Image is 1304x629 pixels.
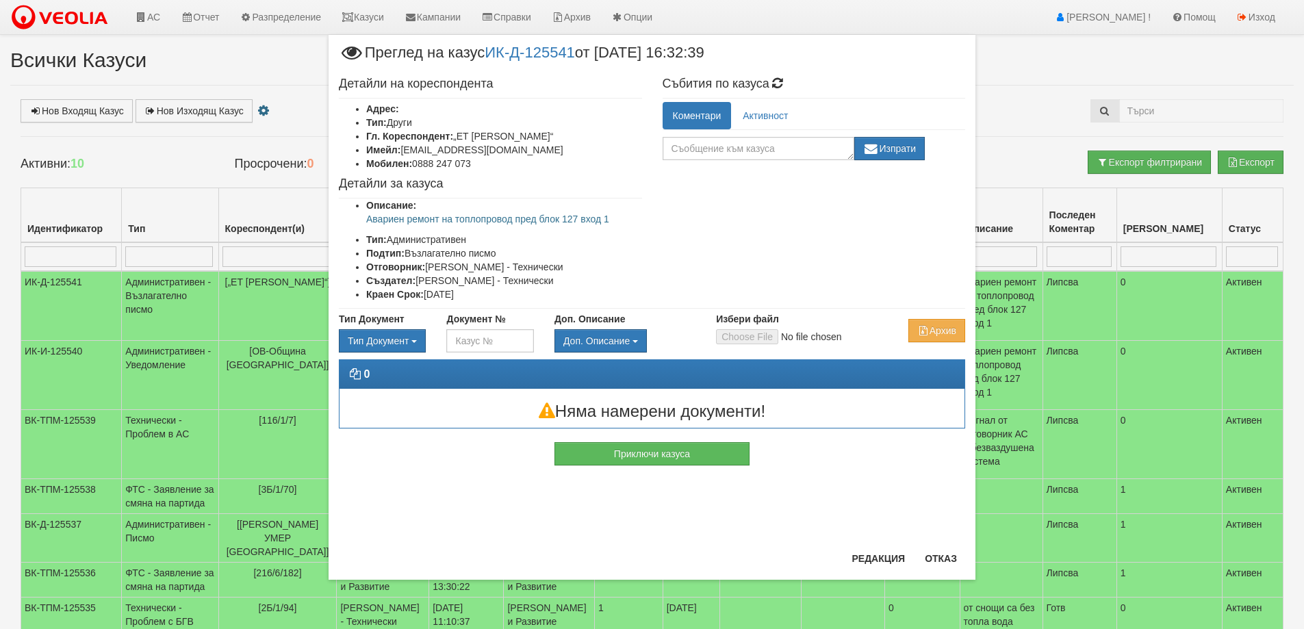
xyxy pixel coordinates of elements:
[366,289,424,300] b: Краен Срок:
[554,312,625,326] label: Доп. Описание
[732,102,798,129] a: Активност
[366,212,642,226] p: Авариен ремонт на топлопровод пред блок 127 вход 1
[485,44,575,61] a: ИК-Д-125541
[366,129,642,143] li: „ЕТ [PERSON_NAME]“
[339,177,642,191] h4: Детайли за казуса
[908,319,965,342] button: Архив
[366,143,642,157] li: [EMAIL_ADDRESS][DOMAIN_NAME]
[854,137,925,160] button: Изпрати
[366,287,642,301] li: [DATE]
[366,157,642,170] li: 0888 247 073
[843,548,913,569] button: Редакция
[366,103,399,114] b: Адрес:
[563,335,630,346] span: Доп. Описание
[339,77,642,91] h4: Детайли на кореспондента
[446,329,533,352] input: Казус №
[554,329,695,352] div: Двоен клик, за изчистване на избраната стойност.
[339,45,704,70] span: Преглед на казус от [DATE] 16:32:39
[363,368,370,380] strong: 0
[366,117,387,128] b: Тип:
[366,200,416,211] b: Описание:
[340,402,964,420] h3: Няма намерени документи!
[663,102,732,129] a: Коментари
[366,261,425,272] b: Отговорник:
[366,275,416,286] b: Създател:
[446,312,505,326] label: Документ №
[716,312,779,326] label: Избери файл
[554,329,647,352] button: Доп. Описание
[366,144,400,155] b: Имейл:
[366,233,642,246] li: Административен
[366,116,642,129] li: Други
[339,329,426,352] button: Тип Документ
[366,131,453,142] b: Гл. Кореспондент:
[339,312,405,326] label: Тип Документ
[366,274,642,287] li: [PERSON_NAME] - Технически
[663,77,966,91] h4: Събития по казуса
[917,548,965,569] button: Отказ
[339,329,426,352] div: Двоен клик, за изчистване на избраната стойност.
[366,248,405,259] b: Подтип:
[366,246,642,260] li: Възлагателно писмо
[554,442,750,465] button: Приключи казуса
[366,158,412,169] b: Мобилен:
[366,260,642,274] li: [PERSON_NAME] - Технически
[348,335,409,346] span: Тип Документ
[366,234,387,245] b: Тип:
